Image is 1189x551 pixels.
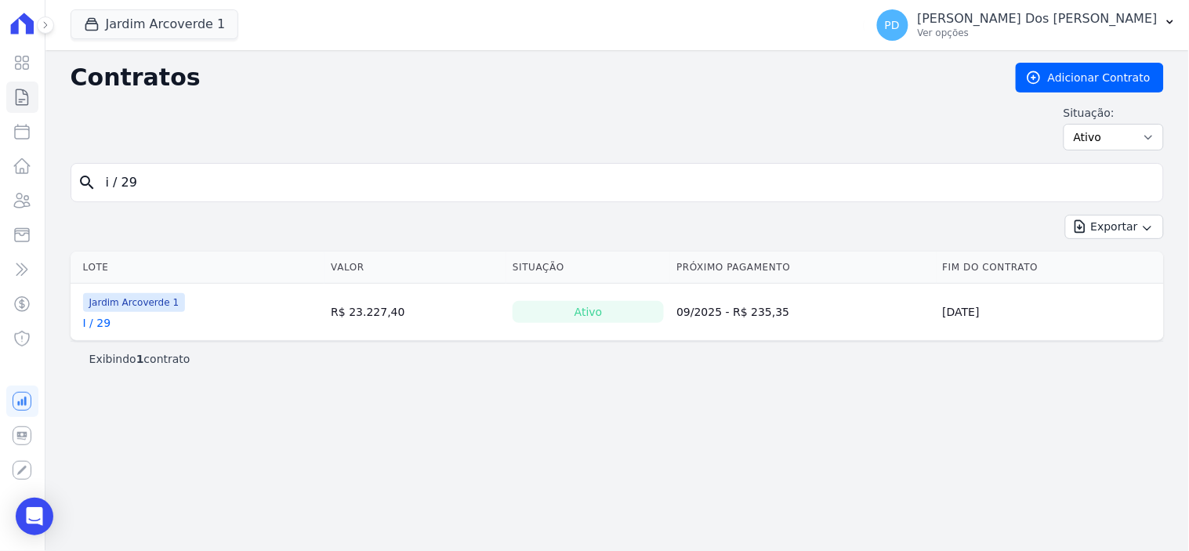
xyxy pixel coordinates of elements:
button: Jardim Arcoverde 1 [71,9,239,39]
label: Situação: [1064,105,1164,121]
th: Valor [324,252,506,284]
h2: Contratos [71,63,991,92]
a: 09/2025 - R$ 235,35 [676,306,789,318]
span: Jardim Arcoverde 1 [83,293,186,312]
a: Adicionar Contrato [1016,63,1164,92]
button: Exportar [1065,215,1164,239]
a: I / 29 [83,315,111,331]
span: PD [885,20,900,31]
td: [DATE] [937,284,1164,341]
b: 1 [136,353,144,365]
input: Buscar por nome do lote [96,167,1157,198]
th: Lote [71,252,325,284]
i: search [78,173,96,192]
td: R$ 23.227,40 [324,284,506,341]
p: [PERSON_NAME] Dos [PERSON_NAME] [918,11,1158,27]
button: PD [PERSON_NAME] Dos [PERSON_NAME] Ver opções [865,3,1189,47]
th: Situação [506,252,670,284]
p: Ver opções [918,27,1158,39]
div: Open Intercom Messenger [16,498,53,535]
p: Exibindo contrato [89,351,190,367]
th: Próximo Pagamento [670,252,936,284]
th: Fim do Contrato [937,252,1164,284]
div: Ativo [513,301,664,323]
